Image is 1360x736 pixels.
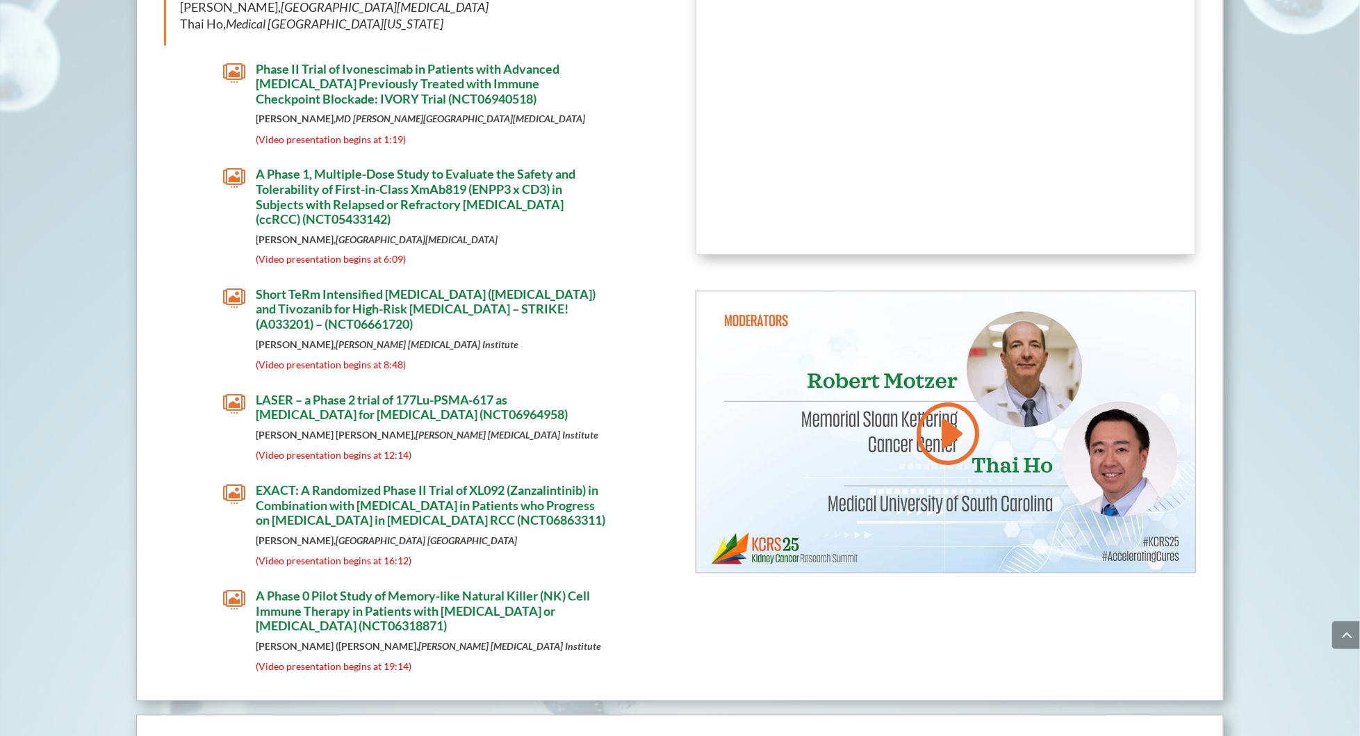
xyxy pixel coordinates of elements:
span:  [223,393,245,416]
span: (Video presentation begins at 6:09) [256,254,406,265]
strong: [PERSON_NAME], [256,113,585,124]
span:  [223,589,245,612]
em: [PERSON_NAME] [MEDICAL_DATA] Institute [336,339,518,351]
span: (Video presentation begins at 19:14) [256,661,411,673]
em: Medical [GEOGRAPHIC_DATA][US_STATE] [226,16,443,31]
em: [GEOGRAPHIC_DATA][MEDICAL_DATA] [336,234,498,245]
span: Thai Ho, [180,16,443,31]
span: (Video presentation begins at 16:12) [256,555,411,567]
span: (Video presentation begins at 1:19) [256,133,406,145]
span:  [223,62,245,84]
span: LASER – a Phase 2 trial of 177Lu-PSMA-617 as [MEDICAL_DATA] for [MEDICAL_DATA] (NCT06964958) [256,393,568,423]
span: EXACT: A Randomized Phase II Trial of XL092 (Zanzalintinib) in Combination with [MEDICAL_DATA] in... [256,483,605,528]
span:  [223,167,245,189]
span: Short TeRm Intensified [MEDICAL_DATA] ([MEDICAL_DATA]) and Tivozanib for High-Risk [MEDICAL_DATA]... [256,287,596,332]
em: MD [PERSON_NAME][GEOGRAPHIC_DATA][MEDICAL_DATA] [336,113,585,124]
strong: [PERSON_NAME] [PERSON_NAME], [256,430,598,441]
strong: [PERSON_NAME] ([PERSON_NAME], [256,641,601,653]
span: A Phase 0 Pilot Study of Memory-like Natural Killer (NK) Cell Immune Therapy in Patients with [ME... [256,589,590,634]
span: A Phase 1, Multiple-Dose Study to Evaluate the Safety and Tolerability of First-in-Class XmAb819 ... [256,166,575,227]
span: Phase II Trial of Ivonescimab in Patients with Advanced [MEDICAL_DATA] Previously Treated with Im... [256,61,559,106]
span:  [223,484,245,506]
span: (Video presentation begins at 12:14) [256,450,411,461]
em: [GEOGRAPHIC_DATA] [GEOGRAPHIC_DATA] [336,535,517,547]
em: [PERSON_NAME] [MEDICAL_DATA] Institute [418,641,601,653]
strong: [PERSON_NAME], [256,339,518,351]
em: [PERSON_NAME] [MEDICAL_DATA] Institute [416,430,598,441]
strong: [PERSON_NAME], [256,234,498,245]
span: (Video presentation begins at 8:48) [256,359,406,371]
span:  [223,288,245,310]
strong: [PERSON_NAME], [256,535,517,547]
